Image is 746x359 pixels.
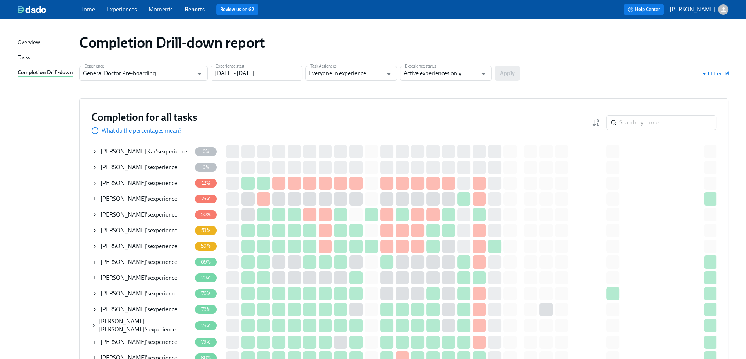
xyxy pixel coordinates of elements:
span: [PERSON_NAME] [101,290,146,297]
span: 0% [198,164,214,170]
button: Open [478,68,489,80]
div: [PERSON_NAME]'sexperience [92,239,192,254]
span: 79% [197,323,215,329]
div: [PERSON_NAME]'sexperience [92,160,192,175]
span: 12% [197,180,215,186]
div: [PERSON_NAME]'sexperience [92,286,192,301]
button: Review us on G2 [216,4,258,15]
span: 69% [197,259,215,265]
span: [PERSON_NAME] [101,227,146,234]
p: [PERSON_NAME] [670,6,715,14]
span: 79% [197,339,215,345]
span: [PERSON_NAME] [101,274,146,281]
h3: Completion for all tasks [91,110,197,124]
div: Overview [18,38,40,47]
a: Overview [18,38,73,47]
input: Search by name [619,115,716,130]
span: [PERSON_NAME] [101,211,146,218]
span: 70% [197,275,215,280]
div: 's experience [101,338,177,346]
div: 's experience [101,211,177,219]
div: [PERSON_NAME]'sexperience [92,302,192,317]
p: What do the percentages mean? [102,127,182,135]
h1: Completion Drill-down report [79,34,265,51]
div: Tasks [18,53,30,62]
a: Reports [185,6,205,13]
a: Experiences [107,6,137,13]
div: [PERSON_NAME] Kar'sexperience [92,144,192,159]
div: 's experience [101,195,177,203]
svg: Completion rate (low to high) [592,118,600,127]
div: 's experience [101,305,177,313]
button: [PERSON_NAME] [670,4,728,15]
button: Open [383,68,394,80]
a: Moments [149,6,173,13]
button: Open [194,68,205,80]
div: 's experience [101,258,177,266]
div: 's experience [101,274,177,282]
span: [PERSON_NAME] [101,195,146,202]
span: 0% [198,149,214,154]
div: [PERSON_NAME]'sexperience [92,192,192,206]
span: [PERSON_NAME] [101,258,146,265]
button: + 1 filter [703,70,728,77]
span: 50% [197,212,215,217]
span: [PERSON_NAME] [101,243,146,250]
div: [PERSON_NAME]'sexperience [92,255,192,269]
span: 25% [197,196,215,202]
div: 's experience [101,148,187,156]
button: Help Center [624,4,664,15]
span: 59% [197,243,215,249]
div: 's experience [101,179,177,187]
div: [PERSON_NAME]'sexperience [92,207,192,222]
span: [PERSON_NAME] [PERSON_NAME] [99,318,145,333]
img: dado [18,6,46,13]
div: 's experience [101,242,177,250]
div: 's experience [101,226,177,235]
div: 's experience [101,290,177,298]
span: 53% [197,228,215,233]
div: [PERSON_NAME]'sexperience [92,223,192,238]
a: Completion Drill-down [18,68,73,77]
div: [PERSON_NAME]'sexperience [92,335,192,349]
span: 78% [197,307,215,312]
span: [PERSON_NAME] [101,179,146,186]
div: [PERSON_NAME]'sexperience [92,271,192,285]
span: [PERSON_NAME] [101,164,146,171]
a: dado [18,6,79,13]
span: [PERSON_NAME] [101,338,146,345]
span: [PERSON_NAME] [101,306,146,313]
a: Home [79,6,95,13]
div: 's experience [99,318,192,334]
span: [PERSON_NAME] Kar [101,148,156,155]
div: [PERSON_NAME] [PERSON_NAME]'sexperience [92,318,192,334]
span: Help Center [627,6,660,13]
a: Review us on G2 [220,6,254,13]
a: Tasks [18,53,73,62]
span: 76% [197,291,215,296]
div: 's experience [101,163,177,171]
div: [PERSON_NAME]'sexperience [92,176,192,191]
